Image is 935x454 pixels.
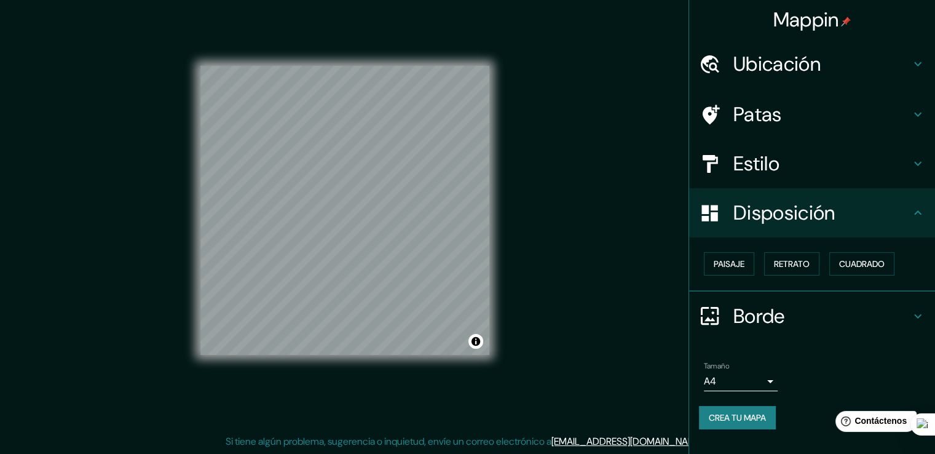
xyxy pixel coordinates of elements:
[733,303,785,329] font: Borde
[226,435,551,448] font: Si tiene algún problema, sugerencia o inquietud, envíe un correo electrónico a
[704,375,716,388] font: A4
[689,188,935,237] div: Disposición
[714,258,744,269] font: Paisaje
[841,17,851,26] img: pin-icon.png
[773,7,839,33] font: Mappin
[689,292,935,341] div: Borde
[764,252,819,276] button: Retrato
[200,66,489,355] canvas: Mapa
[704,252,754,276] button: Paisaje
[826,406,921,440] iframe: Lanzador de widgets de ayuda
[704,372,778,391] div: A4
[774,258,810,269] font: Retrato
[733,151,779,177] font: Estilo
[839,258,885,269] font: Cuadrado
[709,412,766,423] font: Crea tu mapa
[733,102,782,127] font: Patas
[704,361,729,371] font: Tamaño
[689,90,935,139] div: Patas
[551,435,703,448] a: [EMAIL_ADDRESS][DOMAIN_NAME]
[733,200,835,226] font: Disposición
[699,406,776,429] button: Crea tu mapa
[689,39,935,89] div: Ubicación
[468,334,483,349] button: Activar o desactivar atribución
[689,139,935,188] div: Estilo
[829,252,894,276] button: Cuadrado
[733,51,821,77] font: Ubicación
